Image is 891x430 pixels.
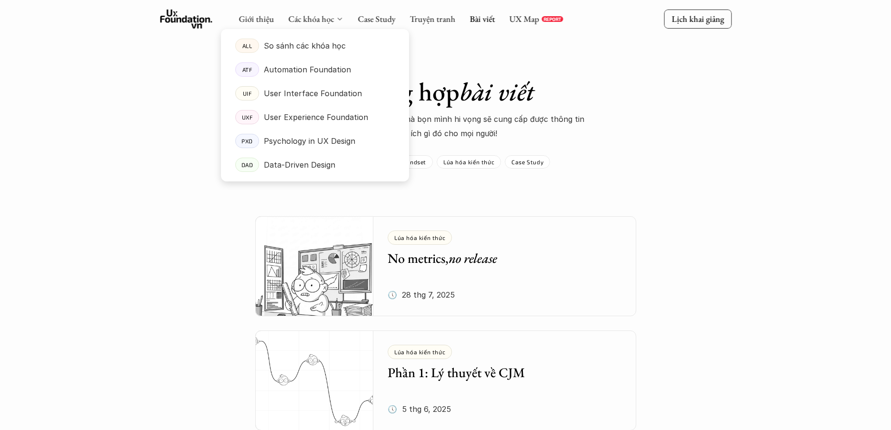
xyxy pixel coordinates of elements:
[255,216,636,316] a: 🕔 28 thg 7, 2025
[358,13,395,24] a: Case Study
[221,153,409,177] a: DADData-Driven Design
[264,39,346,53] p: So sánh các khóa học
[264,62,351,77] p: Automation Foundation
[242,90,251,97] p: UIF
[664,10,731,28] a: Lịch khai giảng
[241,114,252,120] p: UXF
[541,16,563,22] a: REPORT
[241,138,253,144] p: PXD
[543,16,561,22] p: REPORT
[241,161,253,168] p: DAD
[221,34,409,58] a: ALLSo sánh các khóa học
[388,364,608,381] h5: Phần 1: Lý thuyết về CJM
[388,402,451,416] p: 🕔 5 thg 6, 2025
[221,81,409,105] a: UIFUser Interface Foundation
[460,75,534,108] em: bài viết
[242,66,252,73] p: ATF
[410,13,455,24] a: Truyện tranh
[470,13,495,24] a: Bài viết
[264,158,335,172] p: Data-Driven Design
[511,159,543,165] p: Case Study
[509,13,539,24] a: UX Map
[671,13,724,24] p: Lịch khai giảng
[288,13,334,24] a: Các khóa học
[221,129,409,153] a: PXDPsychology in UX Design
[221,58,409,81] a: ATFAutomation Foundation
[373,159,426,165] p: Healing & Mindset
[394,349,445,355] p: Lúa hóa kiến thức
[279,76,612,107] h1: Tổng hợp
[394,234,445,241] p: Lúa hóa kiến thức
[239,13,274,24] a: Giới thiệu
[264,86,362,100] p: User Interface Foundation
[242,42,252,49] p: ALL
[388,288,455,302] p: 🕔 28 thg 7, 2025
[449,250,497,267] em: no release
[388,250,608,267] h5: No metrics,
[443,159,494,165] p: Lúa hóa kiến thức
[264,134,355,148] p: Psychology in UX Design
[221,105,409,129] a: UXFUser Experience Foundation
[264,110,368,124] p: User Experience Foundation
[303,112,589,141] p: Dưới dây là những bài viết mà bọn mình hi vọng sẽ cung cấp được thông tin hữu ích gì đó cho mọi n...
